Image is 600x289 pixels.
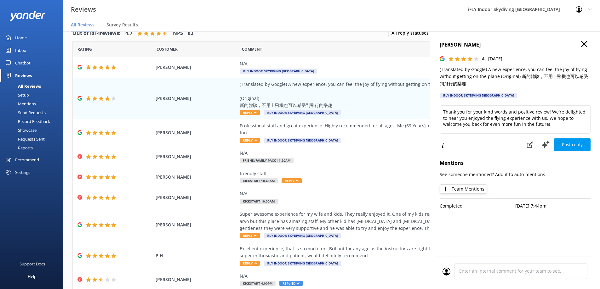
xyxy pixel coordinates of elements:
span: [PERSON_NAME] [156,153,237,160]
a: Reports [4,143,63,152]
div: Home [15,31,27,44]
button: Team Mentions [440,184,487,194]
p: (Translated by Google) A new experience, you can feel the joy of flying without getting on the pl... [440,66,591,87]
div: Excellent experience, that is so much fun. Brillant for any age as the instructors are right ther... [240,245,526,259]
span: [PERSON_NAME] [156,64,237,71]
div: Support Docs [20,258,45,270]
div: Settings [15,166,30,179]
a: Mentions [4,99,63,108]
div: Mentions [4,99,36,108]
span: Friend/Family Pack 11.20am [240,158,294,163]
div: Showcase [4,126,37,135]
div: N/A [240,190,526,197]
a: Requests Sent [4,135,63,143]
span: iFLY Indoor Skydiving [GEOGRAPHIC_DATA] [264,138,341,143]
span: [PERSON_NAME] [156,194,237,201]
img: user_profile.svg [443,268,450,275]
div: All Reviews [4,82,41,91]
span: Reply [282,178,302,183]
div: Help [28,270,37,283]
span: [PERSON_NAME] [156,95,237,102]
h4: [PERSON_NAME] [440,41,591,49]
div: Recommend [15,153,39,166]
span: All Reviews [71,22,94,28]
span: Kickstart 4.00pm [240,281,276,286]
span: Date [77,46,92,52]
button: Post reply [554,138,591,151]
span: 4 [482,56,484,62]
div: friendly staff [240,170,526,177]
textarea: Thank you for your kind words and positive review! We're delighted to hear you enjoyed the flying... [440,105,591,134]
a: Showcase [4,126,63,135]
div: Super awesome experience for my wife and kids. They really enjoyed it. One of my kids really want... [240,211,526,232]
span: iFLY Indoor Skydiving [GEOGRAPHIC_DATA] [264,233,341,238]
span: [PERSON_NAME] [156,221,237,228]
p: See someone mentioned? Add it to auto-mentions [440,171,591,178]
span: Reply [240,233,260,238]
div: Record Feedback [4,117,50,126]
div: Requests Sent [4,135,45,143]
div: N/A [240,150,526,157]
div: iFLY Indoor Skydiving [GEOGRAPHIC_DATA] [440,93,517,98]
h4: 4.7 [125,29,133,37]
span: Reply [240,110,260,115]
span: Reply [240,138,260,143]
span: Kickstart 10.00am [240,199,278,204]
div: Inbox [15,44,26,57]
span: Replied [279,281,303,286]
div: Send Requests [4,108,46,117]
span: Kickstart 10.40am [240,178,278,183]
span: Survey Results [106,22,138,28]
span: P H [156,252,237,259]
span: All reply statuses [391,30,432,36]
div: N/A [240,60,526,67]
span: Date [157,46,178,52]
h4: NPS [173,29,183,37]
span: iFLY Indoor Skydiving [GEOGRAPHIC_DATA] [240,69,317,74]
p: Completed [440,203,515,209]
p: [DATE] [488,55,502,62]
h4: Mentions [440,159,591,167]
div: Reports [4,143,33,152]
div: Setup [4,91,29,99]
p: [DATE] 7:44pm [515,203,591,209]
span: iFLY Indoor Skydiving [GEOGRAPHIC_DATA] [264,261,341,266]
div: Reviews [15,69,32,82]
span: [PERSON_NAME] [156,174,237,181]
img: yonder-white-logo.png [9,11,46,21]
h4: Out of 1814 reviews: [72,29,121,37]
a: Record Feedback [4,117,63,126]
span: [PERSON_NAME] [156,276,237,283]
a: Send Requests [4,108,63,117]
span: Reply [240,261,260,266]
h4: 83 [188,29,193,37]
span: Question [242,46,262,52]
div: Chatbot [15,57,31,69]
span: [PERSON_NAME] [156,129,237,136]
div: Professional staff and great experience. Highly recommended for all ages. Me (69 Years), my daugh... [240,122,526,136]
span: iFLY Indoor Skydiving [GEOGRAPHIC_DATA] [264,110,341,115]
a: Setup [4,91,63,99]
div: N/A [240,273,526,280]
a: All Reviews [4,82,63,91]
button: Close [581,41,587,48]
h3: Reviews [71,4,96,14]
div: (Translated by Google) A new experience, you can feel the joy of flying without getting on the pl... [240,81,526,109]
